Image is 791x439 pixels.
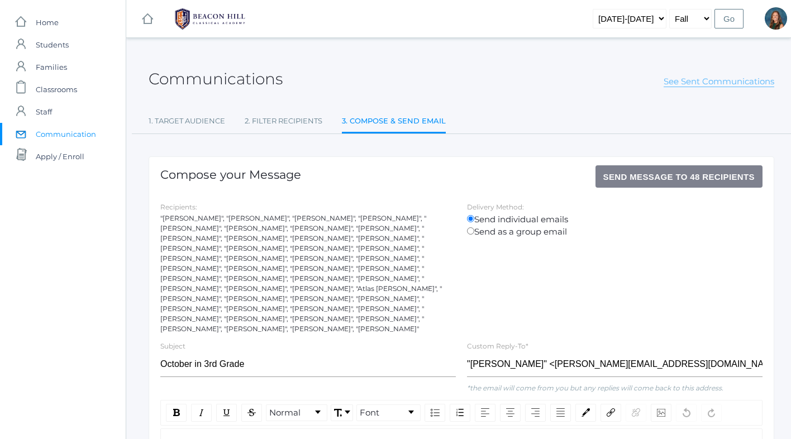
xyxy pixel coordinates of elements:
[264,404,329,422] div: rdw-block-control
[331,405,352,421] a: Font Size
[36,56,67,78] span: Families
[160,342,185,350] label: Subject
[651,404,671,422] div: Image
[475,404,495,422] div: Left
[168,5,252,33] img: 1_BHCALogos-05.png
[701,404,722,422] div: Redo
[355,404,422,422] div: rdw-font-family-control
[36,101,52,123] span: Staff
[676,404,697,422] div: Undo
[595,165,763,188] button: Send Message to 48 recipients
[36,123,96,145] span: Communication
[500,404,521,422] div: Center
[36,78,77,101] span: Classrooms
[356,404,421,421] div: rdw-dropdown
[160,203,197,211] label: Recipients:
[467,342,528,350] label: Custom Reply-To*
[467,226,763,238] label: Send as a group email
[149,70,283,88] h2: Communications
[473,404,573,422] div: rdw-textalign-control
[241,404,262,422] div: Strikethrough
[160,168,301,181] h1: Compose your Message
[329,404,355,422] div: rdw-font-size-control
[166,404,187,422] div: Bold
[342,110,446,134] a: 3. Compose & Send Email
[601,404,621,422] div: Link
[422,404,473,422] div: rdw-list-control
[357,405,420,421] a: Font
[573,404,598,422] div: rdw-color-picker
[266,405,327,421] a: Block Type
[36,11,59,34] span: Home
[450,404,470,422] div: Ordered
[664,76,774,87] a: See Sent Communications
[603,172,755,182] span: Send Message to 48 recipients
[36,34,69,56] span: Students
[649,404,674,422] div: rdw-image-control
[467,213,763,226] label: Send individual emails
[467,384,723,392] em: *the email will come from you but any replies will come back to this address.
[36,145,84,168] span: Apply / Enroll
[467,215,474,222] input: Send individual emails
[467,227,474,235] input: Send as a group email
[191,404,212,422] div: Italic
[550,404,571,422] div: Justify
[266,404,327,421] div: rdw-dropdown
[674,404,724,422] div: rdw-history-control
[164,404,264,422] div: rdw-inline-control
[360,407,379,419] span: Font
[598,404,649,422] div: rdw-link-control
[467,352,763,377] input: "Full Name" <email@email.com>
[331,404,353,421] div: rdw-dropdown
[160,213,456,334] div: "[PERSON_NAME]", "[PERSON_NAME]", "[PERSON_NAME]", "[PERSON_NAME]", "[PERSON_NAME]", "[PERSON_NAM...
[525,404,546,422] div: Right
[269,407,301,419] span: Normal
[714,9,744,28] input: Go
[765,7,787,30] div: Andrea Deutsch
[626,404,646,422] div: Unlink
[245,110,322,132] a: 2. Filter Recipients
[160,400,763,426] div: rdw-toolbar
[149,110,225,132] a: 1. Target Audience
[216,404,237,422] div: Underline
[425,404,445,422] div: Unordered
[467,203,524,211] label: Delivery Method:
